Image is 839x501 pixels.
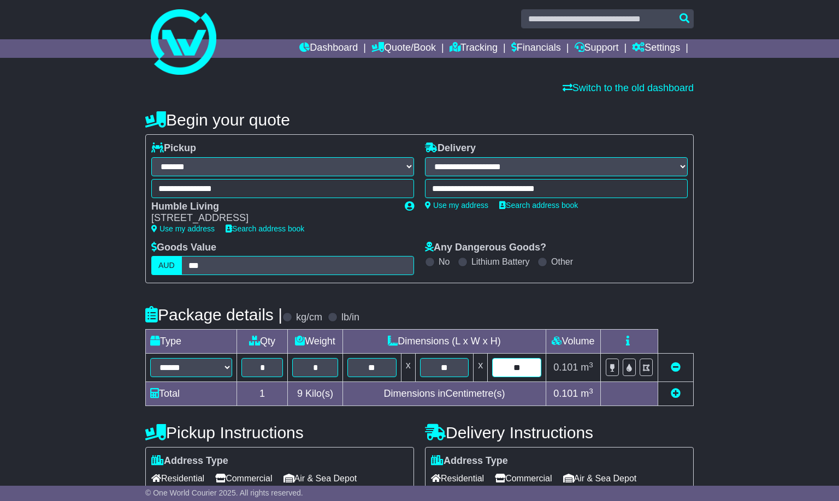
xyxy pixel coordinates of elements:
a: Quote/Book [371,39,436,58]
span: Residential [151,470,204,487]
td: Dimensions (L x W x H) [342,330,546,354]
span: m [581,362,593,373]
a: Use my address [425,201,488,210]
span: Air & Sea Depot [283,470,357,487]
label: Delivery [425,142,476,154]
td: 1 [237,382,288,406]
td: Total [146,382,237,406]
a: Use my address [151,224,215,233]
a: Switch to the old dashboard [563,82,694,93]
label: Address Type [151,455,228,467]
a: Add new item [671,388,681,399]
div: Humble Living [151,201,394,213]
td: Type [146,330,237,354]
a: Financials [511,39,561,58]
span: 0.101 [553,388,578,399]
span: 0.101 [553,362,578,373]
span: m [581,388,593,399]
sup: 3 [589,387,593,395]
label: AUD [151,256,182,275]
a: Dashboard [299,39,358,58]
h4: Pickup Instructions [145,424,414,442]
span: © One World Courier 2025. All rights reserved. [145,488,303,497]
label: Any Dangerous Goods? [425,242,546,254]
label: Goods Value [151,242,216,254]
span: 9 [297,388,303,399]
h4: Package details | [145,306,282,324]
label: Other [551,257,573,267]
sup: 3 [589,361,593,369]
span: Commercial [215,470,272,487]
td: Volume [546,330,600,354]
a: Remove this item [671,362,681,373]
label: kg/cm [296,312,322,324]
a: Support [575,39,619,58]
span: Commercial [495,470,552,487]
h4: Delivery Instructions [425,424,694,442]
h4: Begin your quote [145,111,694,129]
td: Dimensions in Centimetre(s) [342,382,546,406]
td: Weight [288,330,343,354]
a: Tracking [450,39,498,58]
label: Lithium Battery [471,257,530,267]
label: Address Type [431,455,508,467]
a: Search address book [226,224,304,233]
td: x [401,354,415,382]
td: x [474,354,488,382]
td: Kilo(s) [288,382,343,406]
a: Settings [632,39,680,58]
span: Residential [431,470,484,487]
label: No [439,257,450,267]
a: Search address book [499,201,578,210]
td: Qty [237,330,288,354]
label: Pickup [151,142,196,154]
label: lb/in [341,312,359,324]
span: Air & Sea Depot [563,470,637,487]
div: [STREET_ADDRESS] [151,212,394,224]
